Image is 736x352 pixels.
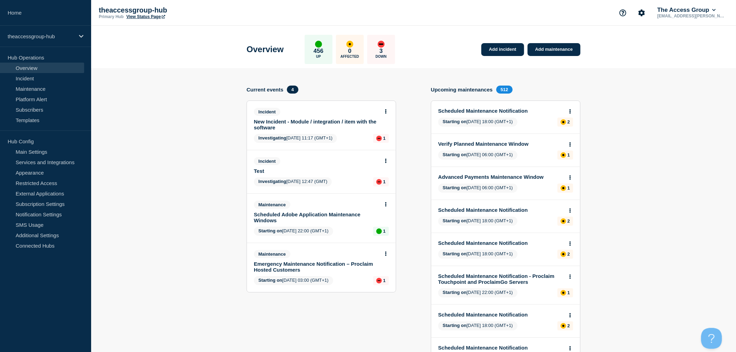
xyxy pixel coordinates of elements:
[561,152,566,158] div: affected
[316,55,321,58] p: Up
[438,250,518,259] span: [DATE] 18:00 (GMT+1)
[431,87,493,93] h4: Upcoming maintenances
[376,179,382,185] div: down
[254,168,379,174] a: Test
[438,312,564,318] a: Scheduled Maintenance Notification
[634,6,649,20] button: Account settings
[378,41,385,48] div: down
[443,152,467,157] span: Starting on
[561,119,566,125] div: affected
[254,157,280,165] span: Incident
[254,134,337,143] span: [DATE] 11:17 (GMT+1)
[438,141,564,147] a: Verify Planned Maintenance Window
[247,45,284,54] h1: Overview
[438,151,518,160] span: [DATE] 06:00 (GMT+1)
[568,323,570,328] p: 2
[254,108,280,116] span: Incident
[528,43,581,56] a: Add maintenance
[438,108,564,114] a: Scheduled Maintenance Notification
[258,278,282,283] span: Starting on
[443,290,467,295] span: Starting on
[568,251,570,257] p: 2
[254,250,290,258] span: Maintenance
[254,227,333,236] span: [DATE] 22:00 (GMT+1)
[568,152,570,158] p: 1
[376,136,382,141] div: down
[383,278,386,283] p: 1
[126,14,165,19] a: View Status Page
[287,86,298,94] span: 4
[438,207,564,213] a: Scheduled Maintenance Notification
[254,261,379,273] a: Emergency Maintenance Notification – Proclaim Hosted Customers
[443,119,467,124] span: Starting on
[438,174,564,180] a: Advanced Payments Maintenance Window
[254,177,332,186] span: [DATE] 12:47 (GMT)
[561,185,566,191] div: affected
[99,6,238,14] p: theaccessgroup-hub
[314,48,323,55] p: 456
[438,240,564,246] a: Scheduled Maintenance Notification
[341,55,359,58] p: Affected
[481,43,524,56] a: Add incident
[438,184,518,193] span: [DATE] 06:00 (GMT+1)
[315,41,322,48] div: up
[701,328,722,349] iframe: Help Scout Beacon - Open
[561,218,566,224] div: affected
[383,136,386,141] p: 1
[254,276,333,285] span: [DATE] 03:00 (GMT+1)
[656,14,728,18] p: [EMAIL_ADDRESS][PERSON_NAME][DOMAIN_NAME]
[379,48,383,55] p: 3
[443,323,467,328] span: Starting on
[254,119,379,130] a: New Incident - Module / integration / item with the software
[8,33,74,39] p: theaccessgroup-hub
[346,41,353,48] div: affected
[258,135,286,141] span: Investigating
[616,6,630,20] button: Support
[438,118,518,127] span: [DATE] 18:00 (GMT+1)
[438,345,564,351] a: Scheduled Maintenance Notification
[376,278,382,283] div: down
[568,218,570,224] p: 2
[376,55,387,58] p: Down
[561,290,566,296] div: affected
[443,251,467,256] span: Starting on
[438,273,564,285] a: Scheduled Maintenance Notification - Proclaim Touchpoint and ProclaimGo Servers
[376,229,382,234] div: up
[568,185,570,191] p: 1
[438,217,518,226] span: [DATE] 18:00 (GMT+1)
[561,251,566,257] div: affected
[443,218,467,223] span: Starting on
[383,229,386,234] p: 1
[254,201,290,209] span: Maintenance
[348,48,351,55] p: 0
[258,179,286,184] span: Investigating
[496,86,513,94] span: 512
[247,87,283,93] h4: Current events
[438,321,518,330] span: [DATE] 18:00 (GMT+1)
[438,288,518,297] span: [DATE] 22:00 (GMT+1)
[443,185,467,190] span: Starting on
[99,14,123,19] p: Primary Hub
[254,211,379,223] a: Scheduled Adobe Application Maintenance Windows
[561,323,566,329] div: affected
[568,119,570,125] p: 2
[258,228,282,233] span: Starting on
[656,7,717,14] button: The Access Group
[383,179,386,184] p: 1
[568,290,570,295] p: 1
